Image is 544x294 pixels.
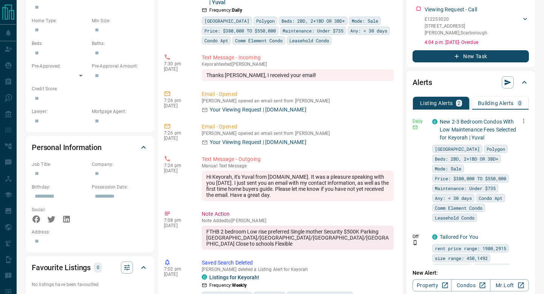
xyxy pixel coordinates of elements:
[202,171,394,201] div: Hi Keyorah, it's Yuval from [DOMAIN_NAME]. It was a pleasure speaking with you [DATE]. I just sen...
[232,8,242,13] strong: Daily
[32,206,88,213] p: Social:
[210,138,306,146] p: Your Viewing Request | [DOMAIN_NAME]
[96,263,100,272] p: 0
[202,131,394,136] p: [PERSON_NAME] opened an email sent from [PERSON_NAME]
[451,279,490,291] a: Condos
[202,98,394,104] p: [PERSON_NAME] opened an email sent from [PERSON_NAME]
[202,259,394,267] p: Saved Search Deleted
[413,269,529,277] p: New Alert:
[490,279,529,291] a: Mr.Loft
[283,27,343,34] span: Maintenance: Under $735
[487,145,505,153] span: Polygon
[435,194,472,202] span: Any: < 30 days
[202,54,394,62] p: Text Message - Incoming
[202,210,394,218] p: Note Action
[435,254,488,262] span: size range: 450,1492
[435,184,496,192] span: Maintenance: Under $735
[209,274,259,280] a: Listings for Keyorah!
[235,37,283,44] span: Comm Element Condo
[281,17,345,25] span: Beds: 2BD, 2+1BD OR 3BD+
[202,226,394,250] div: FTHB 2 bedroom Low rise preferred Single mother Security $500K Parking [GEOGRAPHIC_DATA]/[GEOGRAP...
[232,283,247,288] strong: Weekly
[32,17,88,24] p: Home Type:
[164,272,190,277] p: [DATE]
[92,108,148,115] p: Mortgage Agent:
[164,136,190,141] p: [DATE]
[256,17,275,25] span: Polygon
[202,267,394,272] p: [PERSON_NAME] deleted a Listing Alert for Keyorah
[32,40,88,47] p: Beds:
[202,218,394,223] p: Note Added by [PERSON_NAME]
[420,101,453,106] p: Listing Alerts
[413,118,428,125] p: Daily
[32,138,148,156] div: Personal Information
[425,6,477,14] p: Viewing Request - Call
[164,266,190,272] p: 7:02 pm
[435,155,498,162] span: Beds: 2BD, 2+1BD OR 3BD+
[32,85,148,92] p: Credit Score:
[32,161,88,168] p: Job Title:
[164,61,190,67] p: 7:30 pm
[209,282,247,289] p: Frequency:
[164,223,190,228] p: [DATE]
[440,234,478,240] a: Tailored For You
[202,155,394,163] p: Text Message - Outgoing
[289,37,329,44] span: Leasehold Condo
[204,37,228,44] span: Condo Apt
[479,194,502,202] span: Condo Apt
[202,163,394,169] p: Text Message
[202,69,394,81] div: Thanks [PERSON_NAME], I received your email!
[164,98,190,103] p: 7:26 pm
[435,214,474,221] span: Leasehold Condo
[202,274,207,280] div: condos.ca
[435,264,469,272] span: beds: 1.1-1.9
[425,14,529,38] div: E12253020[STREET_ADDRESS][PERSON_NAME],Scarborough
[413,73,529,91] div: Alerts
[92,161,148,168] p: Company:
[204,17,249,25] span: [GEOGRAPHIC_DATA]
[435,204,482,212] span: Comm Element Condo
[92,184,148,190] p: Possession Date:
[204,27,276,34] span: Price: $380,000 TO $550,000
[164,103,190,108] p: [DATE]
[210,106,306,114] p: Your Viewing Request | [DOMAIN_NAME]
[32,184,88,190] p: Birthday:
[518,101,521,106] p: 0
[92,40,148,47] p: Baths:
[413,50,529,62] button: New Task
[457,101,461,106] p: 2
[440,119,516,141] a: New 2-3 Bedroom Condos With Low Maintenance Fees Selected for Keyorah | Yuval
[32,281,148,288] p: No listings have been favourited
[92,63,148,70] p: Pre-Approval Amount:
[32,262,91,274] h2: Favourite Listings
[435,175,506,182] span: Price: $380,000 TO $550,000
[202,90,394,98] p: Email - Opened
[413,76,432,88] h2: Alerts
[352,17,378,25] span: Mode: Sale
[164,130,190,136] p: 7:26 pm
[350,27,387,34] span: Any: < 30 days
[202,62,394,67] p: Keyorah texted [PERSON_NAME]
[435,145,480,153] span: [GEOGRAPHIC_DATA]
[164,67,190,72] p: [DATE]
[432,234,437,240] div: condos.ca
[413,240,418,245] svg: Push Notification Only
[425,23,521,36] p: [STREET_ADDRESS][PERSON_NAME] , Scarborough
[202,163,218,169] span: manual
[476,264,508,272] span: bathrooms: 1
[92,17,148,24] p: Min Size:
[435,244,506,252] span: rent price range: 1980,2915
[413,279,451,291] a: Property
[209,7,242,14] p: Frequency:
[164,168,190,173] p: [DATE]
[478,101,514,106] p: Building Alerts
[425,39,529,46] p: 4:04 p.m. [DATE] - Overdue
[32,141,102,153] h2: Personal Information
[432,119,437,124] div: condos.ca
[32,229,148,235] p: Address:
[202,123,394,131] p: Email - Opened
[413,125,418,130] svg: Email
[435,165,461,172] span: Mode: Sale
[164,163,190,168] p: 7:24 pm
[164,218,190,223] p: 7:08 pm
